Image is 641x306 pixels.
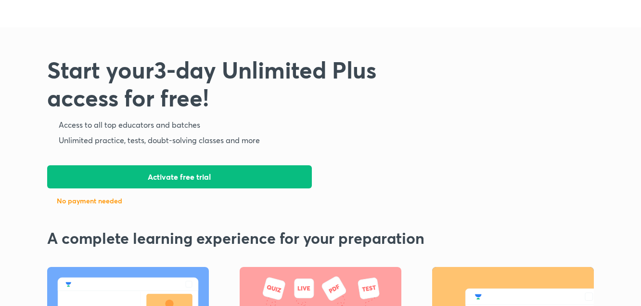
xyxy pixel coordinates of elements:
[47,56,400,111] h3: Start your 3 -day Unlimited Plus access for free!
[47,165,312,188] button: Activate free trial
[47,229,594,247] h2: A complete learning experience for your preparation
[59,134,260,146] h5: Unlimited practice, tests, doubt-solving classes and more
[57,196,122,206] p: No payment needed
[47,8,112,20] a: Unacademy
[59,119,200,131] h5: Access to all top educators and batches
[400,56,594,185] img: start-free-trial
[47,8,112,17] img: Unacademy
[46,120,56,130] img: step
[47,197,55,205] img: feature
[46,135,56,145] img: step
